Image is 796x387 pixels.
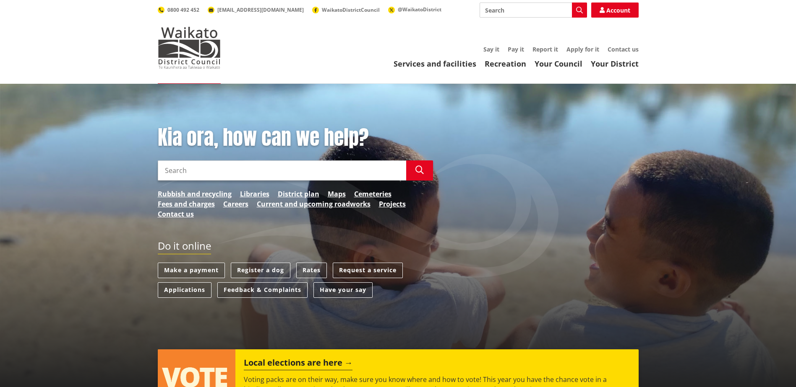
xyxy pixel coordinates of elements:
[591,3,639,18] a: Account
[591,59,639,69] a: Your District
[217,6,304,13] span: [EMAIL_ADDRESS][DOMAIN_NAME]
[244,358,352,370] h2: Local elections are here
[158,6,199,13] a: 0800 492 452
[231,263,290,278] a: Register a dog
[158,282,211,298] a: Applications
[158,126,433,150] h1: Kia ora, how can we help?
[158,199,215,209] a: Fees and charges
[278,189,319,199] a: District plan
[223,199,248,209] a: Careers
[398,6,441,13] span: @WaikatoDistrict
[508,45,524,53] a: Pay it
[394,59,476,69] a: Services and facilities
[313,282,373,298] a: Have your say
[217,282,308,298] a: Feedback & Complaints
[566,45,599,53] a: Apply for it
[167,6,199,13] span: 0800 492 452
[480,3,587,18] input: Search input
[388,6,441,13] a: @WaikatoDistrict
[158,240,211,255] h2: Do it online
[257,199,371,209] a: Current and upcoming roadworks
[483,45,499,53] a: Say it
[485,59,526,69] a: Recreation
[354,189,391,199] a: Cemeteries
[312,6,380,13] a: WaikatoDistrictCouncil
[328,189,346,199] a: Maps
[208,6,304,13] a: [EMAIL_ADDRESS][DOMAIN_NAME]
[532,45,558,53] a: Report it
[379,199,406,209] a: Projects
[535,59,582,69] a: Your Council
[322,6,380,13] span: WaikatoDistrictCouncil
[608,45,639,53] a: Contact us
[333,263,403,278] a: Request a service
[158,263,225,278] a: Make a payment
[296,263,327,278] a: Rates
[158,27,221,69] img: Waikato District Council - Te Kaunihera aa Takiwaa o Waikato
[240,189,269,199] a: Libraries
[158,209,194,219] a: Contact us
[158,160,406,181] input: Search input
[158,189,232,199] a: Rubbish and recycling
